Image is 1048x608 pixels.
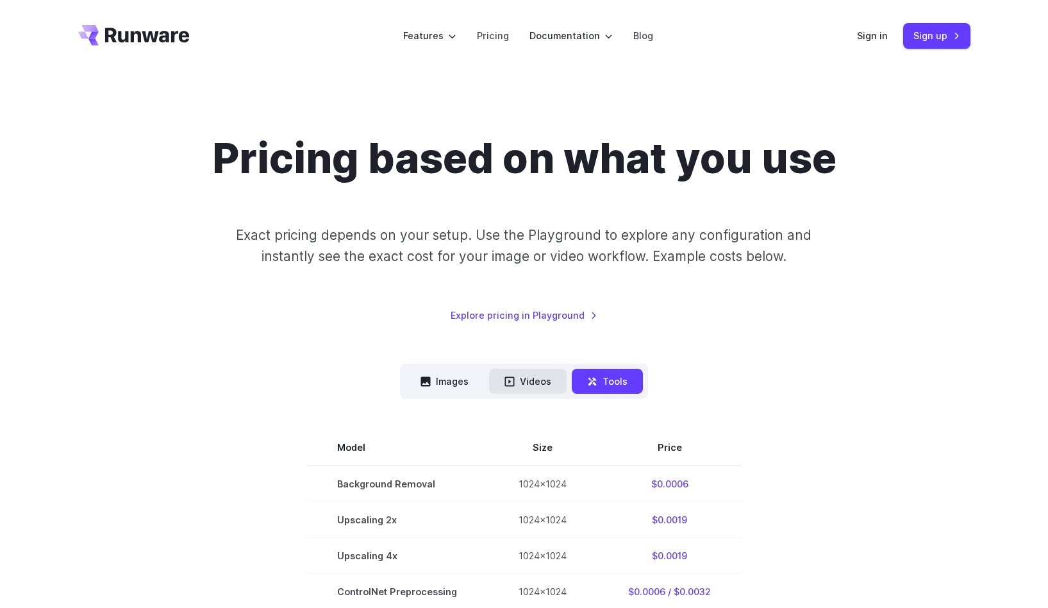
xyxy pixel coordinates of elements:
button: Images [405,369,484,394]
a: Sign in [857,28,888,43]
p: Exact pricing depends on your setup. Use the Playground to explore any configuration and instantl... [212,224,836,267]
th: Model [306,430,488,466]
label: Documentation [529,28,613,43]
a: Explore pricing in Playground [451,308,597,323]
td: 1024x1024 [488,502,597,538]
a: Blog [633,28,653,43]
button: Videos [489,369,567,394]
th: Price [597,430,742,466]
h1: Pricing based on what you use [212,133,836,183]
td: Upscaling 2x [306,502,488,538]
a: Pricing [477,28,509,43]
td: 1024x1024 [488,538,597,574]
td: $0.0019 [597,502,742,538]
a: Sign up [903,23,970,48]
label: Features [403,28,456,43]
a: Go to / [78,25,190,46]
button: Tools [572,369,643,394]
td: Background Removal [306,466,488,502]
td: $0.0006 [597,466,742,502]
th: Size [488,430,597,466]
td: 1024x1024 [488,466,597,502]
td: $0.0019 [597,538,742,574]
td: Upscaling 4x [306,538,488,574]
